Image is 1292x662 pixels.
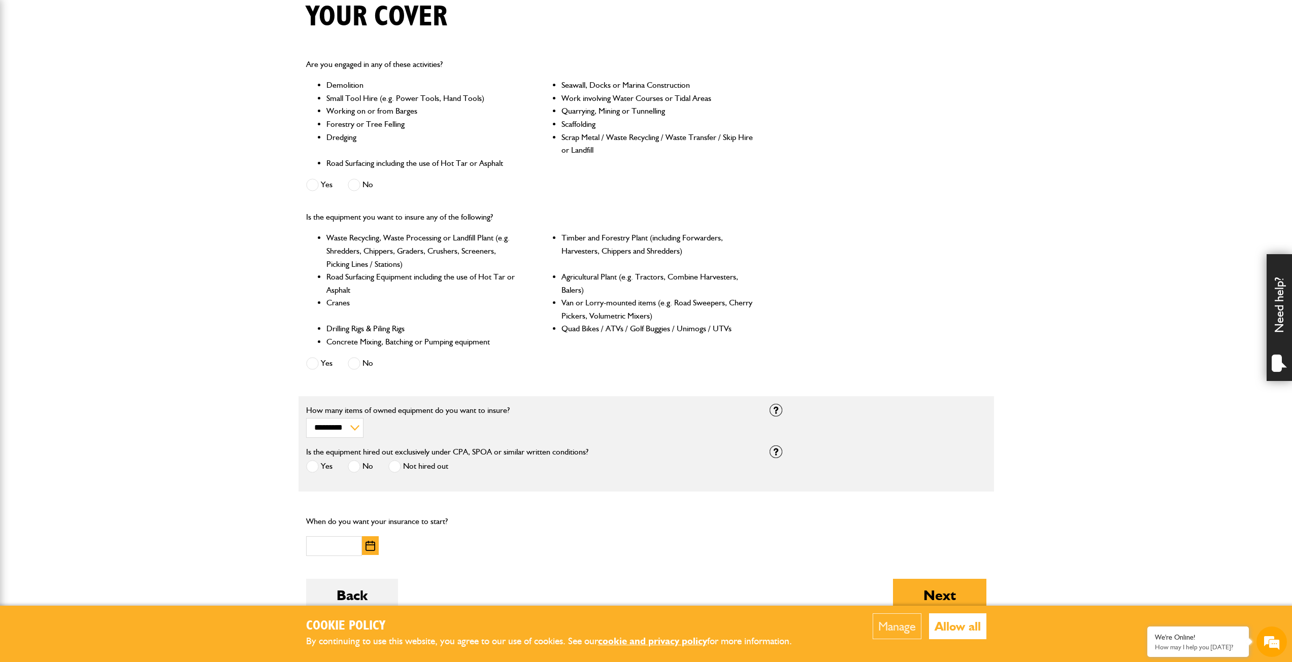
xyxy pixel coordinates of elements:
label: Yes [306,460,333,473]
label: Is the equipment hired out exclusively under CPA, SPOA or similar written conditions? [306,448,588,456]
label: How many items of owned equipment do you want to insure? [306,406,754,414]
li: Drilling Rigs & Piling Rigs [326,322,519,335]
li: Forestry or Tree Felling [326,118,519,131]
li: Waste Recycling, Waste Processing or Landfill Plant (e.g. Shredders, Chippers, Graders, Crushers,... [326,231,519,270]
li: Dredging [326,131,519,157]
em: Start Chat [138,312,184,326]
li: Timber and Forestry Plant (including Forwarders, Harvesters, Chippers and Shredders) [561,231,754,270]
li: Working on or from Barges [326,104,519,118]
label: Not hired out [388,460,448,473]
label: No [348,460,373,473]
label: Yes [306,357,333,370]
input: Enter your last name [13,94,185,116]
li: Demolition [326,79,519,92]
li: Scaffolding [561,118,754,131]
input: Enter your phone number [13,154,185,176]
li: Seawall, Docks or Marina Construction [561,79,754,92]
li: Quad Bikes / ATVs / Golf Buggies / Unimogs / UTVs [561,322,754,335]
p: How may I help you today? [1155,643,1241,651]
p: Are you engaged in any of these activities? [306,58,754,71]
li: Road Surfacing Equipment including the use of Hot Tar or Asphalt [326,270,519,296]
div: We're Online! [1155,633,1241,642]
p: Is the equipment you want to insure any of the following? [306,211,754,224]
button: Next [893,579,986,611]
p: By continuing to use this website, you agree to our use of cookies. See our for more information. [306,634,809,649]
div: Chat with us now [53,57,171,70]
label: No [348,179,373,191]
li: Van or Lorry-mounted items (e.g. Road Sweepers, Cherry Pickers, Volumetric Mixers) [561,296,754,322]
li: Small Tool Hire (e.g. Power Tools, Hand Tools) [326,92,519,105]
label: No [348,357,373,370]
li: Cranes [326,296,519,322]
li: Scrap Metal / Waste Recycling / Waste Transfer / Skip Hire or Landfill [561,131,754,157]
h2: Cookie Policy [306,618,809,634]
li: Quarrying, Mining or Tunnelling [561,104,754,118]
button: Manage [873,613,921,639]
div: Need help? [1267,254,1292,381]
label: Yes [306,179,333,191]
li: Agricultural Plant (e.g. Tractors, Combine Harvesters, Balers) [561,270,754,296]
img: Choose date [366,541,375,551]
li: Road Surfacing including the use of Hot Tar or Asphalt [326,157,519,170]
button: Allow all [929,613,986,639]
p: When do you want your insurance to start? [306,515,523,528]
img: d_20077148190_company_1631870298795_20077148190 [17,56,43,71]
button: Back [306,579,398,611]
input: Enter your email address [13,124,185,146]
div: Minimize live chat window [167,5,191,29]
li: Work involving Water Courses or Tidal Areas [561,92,754,105]
a: cookie and privacy policy [598,635,707,647]
textarea: Type your message and hit 'Enter' [13,184,185,304]
li: Concrete Mixing, Batching or Pumping equipment [326,335,519,349]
